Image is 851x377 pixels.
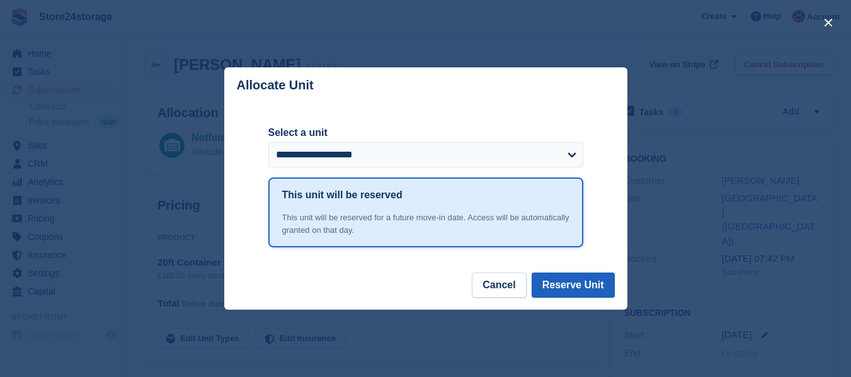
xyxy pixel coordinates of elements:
h1: This unit will be reserved [282,188,403,203]
button: Reserve Unit [532,273,615,298]
button: close [818,13,838,33]
p: Allocate Unit [237,78,314,93]
label: Select a unit [268,125,583,140]
div: This unit will be reserved for a future move-in date. Access will be automatically granted on tha... [282,211,569,236]
button: Cancel [472,273,526,298]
